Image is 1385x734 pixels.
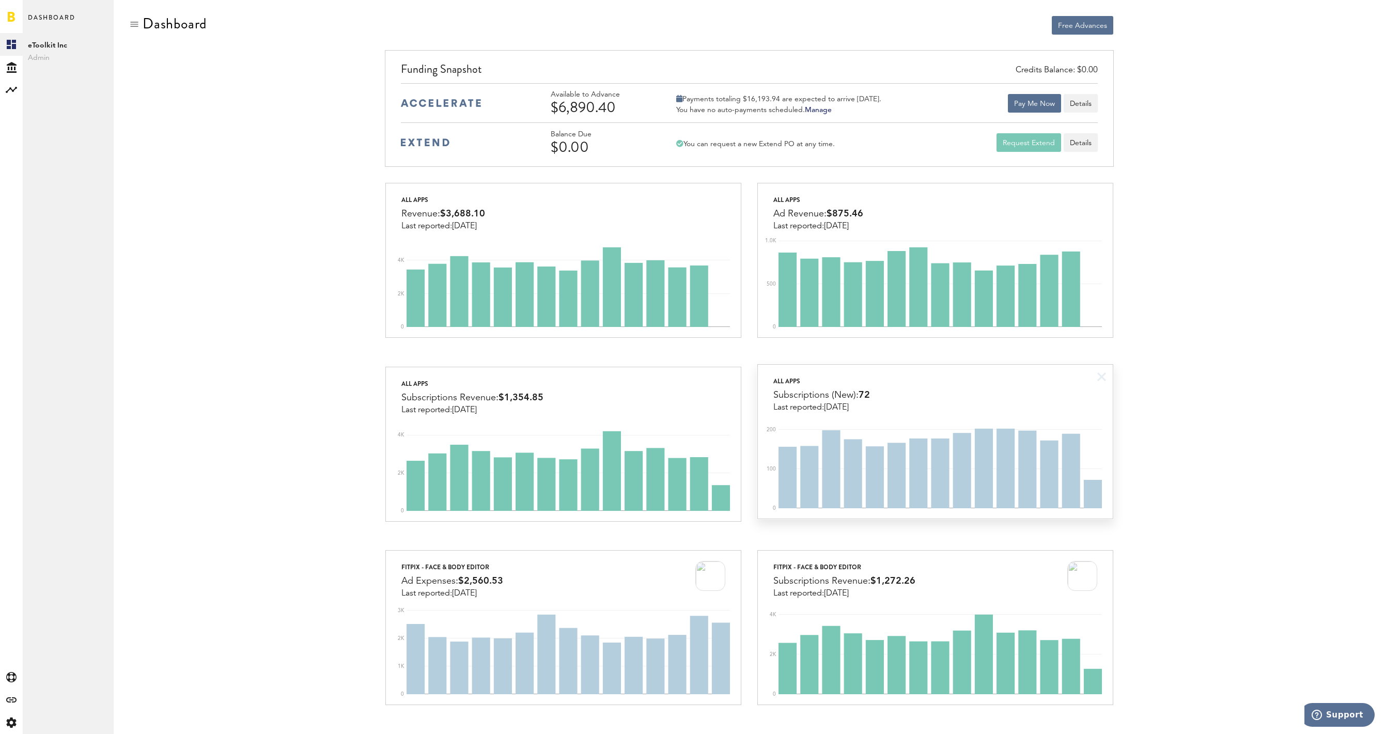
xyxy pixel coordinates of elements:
div: You can request a new Extend PO at any time. [676,139,835,149]
img: 2LlM_AFDijZQuv08uoCoT9dgizXvoJzh09mdn8JawuzvThUA8NjVLAqjkGLDN4doz4r8 [1067,561,1097,591]
div: $6,890.40 [551,99,649,116]
a: Manage [805,106,832,114]
text: 500 [767,282,776,287]
div: Last reported: [401,405,543,415]
text: 0 [401,324,404,330]
span: $2,560.53 [458,576,503,586]
div: Revenue: [401,206,485,222]
div: Balance Due [551,130,649,139]
img: accelerate-medium-blue-logo.svg [401,99,481,107]
text: 0 [401,508,404,513]
span: [DATE] [452,406,477,414]
div: All apps [401,194,485,206]
text: 1.0K [765,238,776,243]
div: Last reported: [401,589,503,598]
img: extend-medium-blue-logo.svg [401,138,449,147]
span: $3,688.10 [440,209,485,218]
div: FitPix - Face & Body Editor [773,561,915,573]
div: $0.00 [551,139,649,155]
text: 4K [398,258,404,263]
text: 0 [773,692,776,697]
button: Details [1064,94,1098,113]
div: All apps [773,375,870,387]
text: 2K [398,636,404,641]
text: 2K [398,291,404,296]
div: Last reported: [401,222,485,231]
div: Last reported: [773,589,915,598]
span: $1,354.85 [499,393,543,402]
text: 0 [773,506,776,511]
span: [DATE] [824,222,849,230]
div: Credits Balance: $0.00 [1016,65,1098,76]
span: eToolkit Inc [28,39,108,52]
div: All apps [773,194,863,206]
text: 2K [770,652,776,657]
span: Dashboard [28,11,75,33]
text: 0 [401,692,404,697]
img: 2LlM_AFDijZQuv08uoCoT9dgizXvoJzh09mdn8JawuzvThUA8NjVLAqjkGLDN4doz4r8 [695,561,725,591]
span: Admin [28,52,108,64]
a: Details [1064,133,1098,152]
span: [DATE] [452,589,477,598]
text: 4K [398,432,404,438]
div: Subscriptions Revenue: [773,573,915,589]
div: FitPix - Face & Body Editor [401,561,503,573]
span: $875.46 [827,209,863,218]
button: Free Advances [1052,16,1113,35]
button: Pay Me Now [1008,94,1061,113]
text: 3K [398,608,404,613]
div: All apps [401,378,543,390]
text: 0 [773,324,776,330]
span: [DATE] [452,222,477,230]
span: [DATE] [824,589,849,598]
div: Ad Revenue: [773,206,863,222]
div: You have no auto-payments scheduled. [676,105,881,115]
button: Request Extend [997,133,1061,152]
text: 1K [398,664,404,669]
span: $1,272.26 [870,576,915,586]
text: 4K [770,612,776,617]
div: Ad Expenses: [401,573,503,589]
span: 72 [859,391,870,400]
iframe: Opens a widget where you can find more information [1304,703,1375,729]
div: Funding Snapshot [401,61,1098,83]
text: 2K [398,470,404,475]
div: Last reported: [773,222,863,231]
text: 200 [767,427,776,432]
div: Subscriptions Revenue: [401,390,543,405]
div: Last reported: [773,403,870,412]
div: Dashboard [143,15,207,32]
text: 100 [767,466,776,471]
span: [DATE] [824,403,849,412]
div: Payments totaling $16,193.94 are expected to arrive [DATE]. [676,95,881,104]
div: Available to Advance [551,90,649,99]
div: Subscriptions (New): [773,387,870,403]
